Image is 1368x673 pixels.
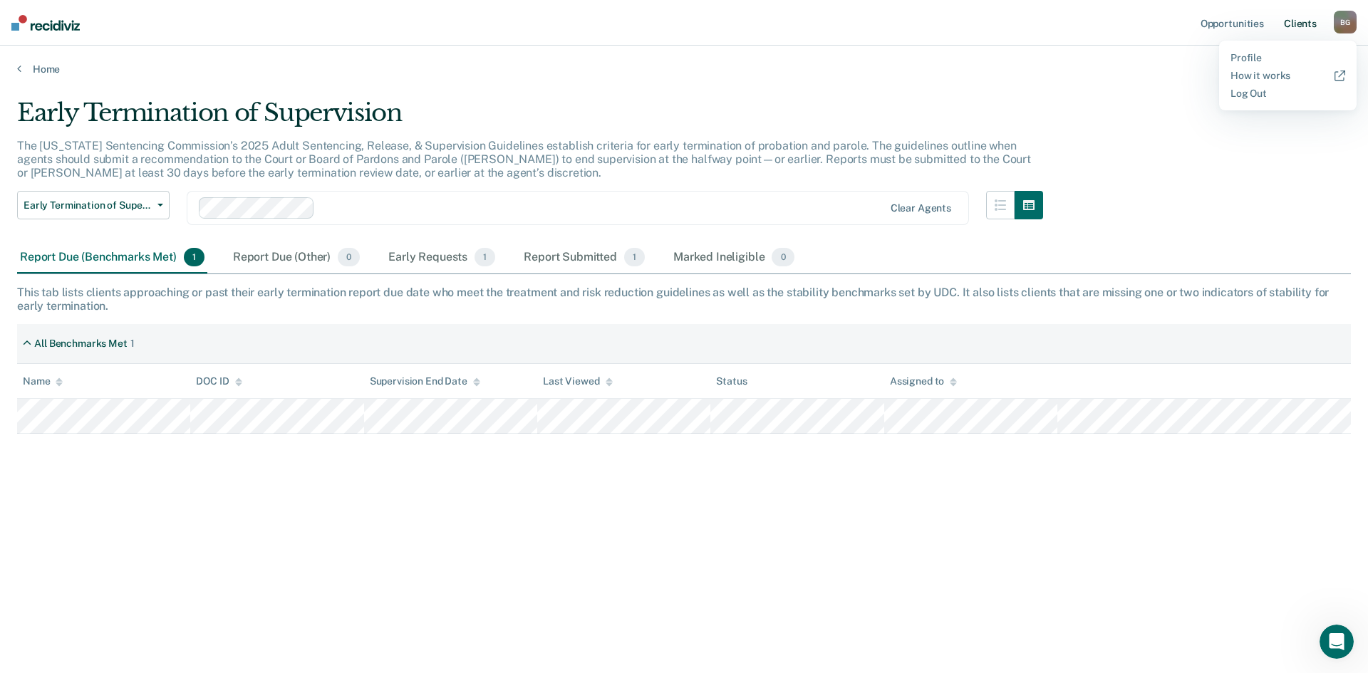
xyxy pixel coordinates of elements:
[17,63,1351,75] a: Home
[17,139,1031,179] p: The [US_STATE] Sentencing Commission’s 2025 Adult Sentencing, Release, & Supervision Guidelines e...
[1320,625,1354,659] iframe: Intercom live chat
[716,375,747,387] div: Status
[184,248,204,266] span: 1
[1230,88,1345,100] a: Log Out
[891,202,951,214] div: Clear agents
[34,338,127,350] div: All Benchmarks Met
[670,242,797,273] div: Marked Ineligible0
[1334,11,1357,33] div: B G
[521,242,648,273] div: Report Submitted1
[624,248,645,266] span: 1
[1334,11,1357,33] button: BG
[17,98,1043,139] div: Early Termination of Supervision
[196,375,242,387] div: DOC ID
[1230,52,1345,64] a: Profile
[24,199,152,212] span: Early Termination of Supervision
[11,15,80,31] img: Recidiviz
[543,375,612,387] div: Last Viewed
[890,375,957,387] div: Assigned to
[17,286,1351,313] div: This tab lists clients approaching or past their early termination report due date who meet the t...
[23,375,63,387] div: Name
[17,242,207,273] div: Report Due (Benchmarks Met)1
[1230,70,1345,82] a: How it works
[338,248,360,266] span: 0
[230,242,363,273] div: Report Due (Other)0
[17,332,140,355] div: All Benchmarks Met1
[385,242,498,273] div: Early Requests1
[370,375,480,387] div: Supervision End Date
[475,248,495,266] span: 1
[772,248,794,266] span: 0
[130,338,135,350] div: 1
[17,191,170,219] button: Early Termination of Supervision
